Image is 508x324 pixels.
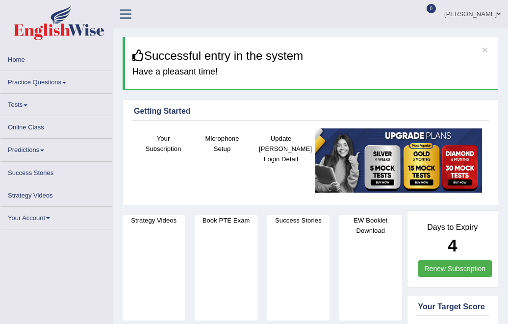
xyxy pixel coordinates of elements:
a: Practice Questions [0,71,112,90]
h4: Strategy Videos [123,215,185,225]
button: × [482,45,488,55]
h4: EW Booklet Download [339,215,402,236]
h4: Your Subscription [139,133,188,154]
a: Home [0,49,112,68]
h4: Success Stories [267,215,330,225]
span: 0 [427,4,436,13]
h4: Book PTE Exam [195,215,257,225]
h4: Microphone Setup [198,133,247,154]
a: Strategy Videos [0,184,112,203]
h4: Have a pleasant time! [132,67,490,77]
a: Your Account [0,207,112,226]
h4: Days to Expiry [418,223,487,232]
div: Your Target Score [418,301,487,313]
img: small5.jpg [315,128,482,193]
a: Renew Subscription [418,260,492,277]
div: Getting Started [134,105,487,117]
b: 4 [448,236,457,255]
h4: Update [PERSON_NAME] Login Detail [256,133,305,164]
a: Success Stories [0,162,112,181]
a: Online Class [0,116,112,135]
h3: Successful entry in the system [132,50,490,62]
a: Predictions [0,139,112,158]
a: Tests [0,94,112,113]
